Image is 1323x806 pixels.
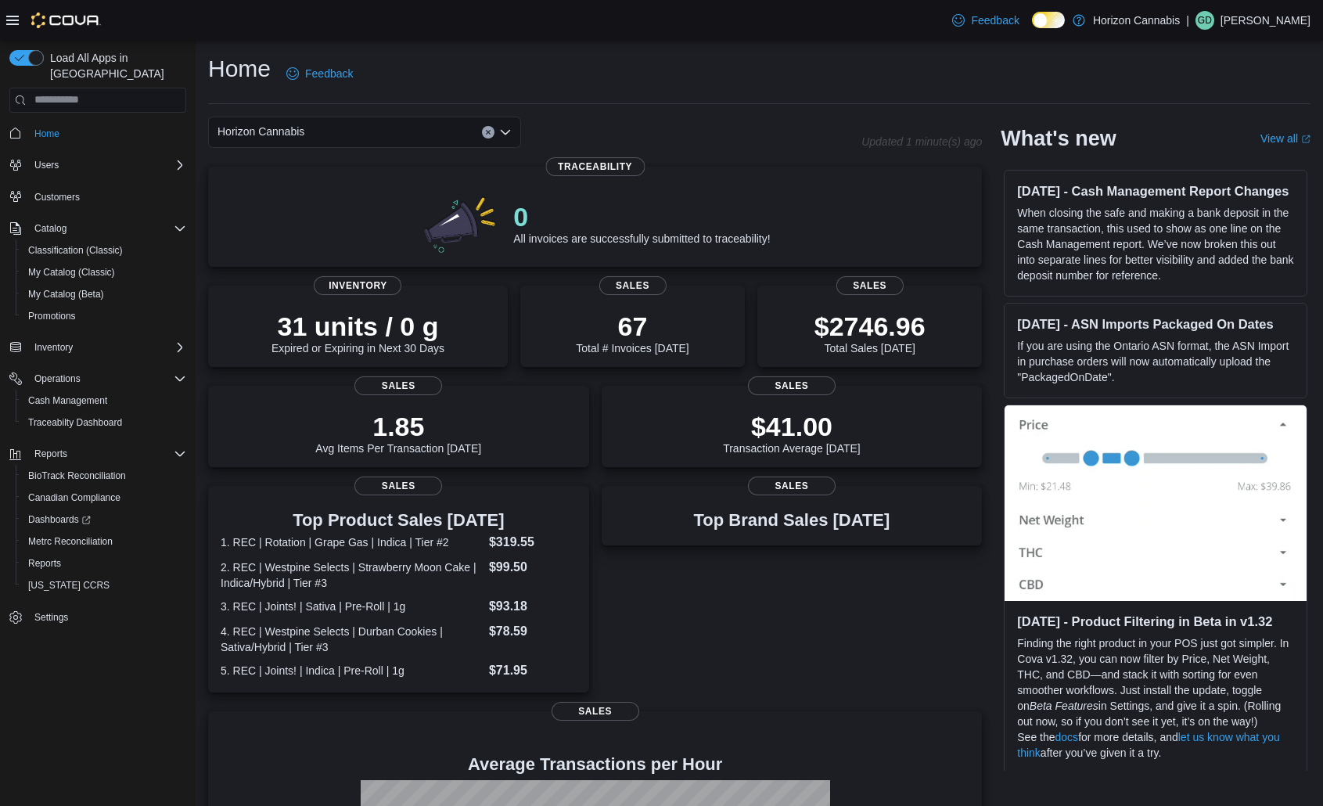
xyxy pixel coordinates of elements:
span: Classification (Classic) [22,241,186,260]
a: Customers [28,188,86,207]
span: Traceabilty Dashboard [22,413,186,432]
span: Users [28,156,186,175]
span: Traceabilty Dashboard [28,416,122,429]
a: My Catalog (Beta) [22,285,110,304]
span: My Catalog (Classic) [22,263,186,282]
a: View allExternal link [1260,132,1310,145]
span: [US_STATE] CCRS [28,579,110,592]
button: Reports [3,443,192,465]
div: Gigi Dodds [1195,11,1214,30]
p: 31 units / 0 g [271,311,444,342]
button: BioTrack Reconciliation [16,465,192,487]
h3: Top Brand Sales [DATE] [694,511,890,530]
span: Canadian Compliance [22,488,186,507]
dt: 4. REC | Westpine Selects | Durban Cookies | Sativa/Hybrid | Tier #3 [221,624,483,655]
span: Washington CCRS [22,576,186,595]
span: Reports [28,444,186,463]
p: 1.85 [315,411,481,442]
button: Catalog [3,218,192,239]
span: Metrc Reconciliation [28,535,113,548]
svg: External link [1301,135,1310,144]
h3: [DATE] - Product Filtering in Beta in v1.32 [1017,613,1294,629]
span: Sales [836,276,904,295]
dt: 2. REC | Westpine Selects | Strawberry Moon Cake | Indica/Hybrid | Tier #3 [221,560,483,591]
div: Total Sales [DATE] [814,311,926,354]
span: Reports [22,554,186,573]
a: Canadian Compliance [22,488,127,507]
span: Dark Mode [1032,28,1033,29]
div: Transaction Average [DATE] [723,411,861,455]
span: Promotions [22,307,186,326]
span: Promotions [28,310,76,322]
span: Cash Management [22,391,186,410]
span: Sales [748,477,836,495]
p: If you are using the Ontario ASN format, the ASN Import in purchase orders will now automatically... [1017,338,1294,385]
a: docs [1055,731,1079,743]
span: My Catalog (Beta) [28,288,104,300]
span: Home [28,124,186,143]
a: Dashboards [16,509,192,531]
a: Home [28,124,66,143]
button: My Catalog (Classic) [16,261,192,283]
img: Cova [31,13,101,28]
h4: Average Transactions per Hour [221,755,969,774]
a: Feedback [946,5,1025,36]
a: Cash Management [22,391,113,410]
h2: What's new [1001,126,1116,151]
span: Operations [34,372,81,385]
span: GD [1198,11,1212,30]
span: Sales [354,376,442,395]
button: Open list of options [499,126,512,139]
h3: [DATE] - Cash Management Report Changes [1017,183,1294,199]
span: Sales [748,376,836,395]
p: See the for more details, and after you’ve given it a try. [1017,729,1294,761]
a: Traceabilty Dashboard [22,413,128,432]
button: Cash Management [16,390,192,412]
dd: $93.18 [489,597,577,616]
span: Metrc Reconciliation [22,532,186,551]
span: Users [34,159,59,171]
button: Promotions [16,305,192,327]
span: Load All Apps in [GEOGRAPHIC_DATA] [44,50,186,81]
p: 67 [576,311,688,342]
span: Cash Management [28,394,107,407]
button: Settings [3,606,192,628]
em: Beta Features [1030,700,1098,712]
span: Reports [34,448,67,460]
span: Reports [28,557,61,570]
button: Inventory [28,338,79,357]
span: Inventory [28,338,186,357]
span: BioTrack Reconciliation [22,466,186,485]
p: Finding the right product in your POS just got simpler. In Cova v1.32, you can now filter by Pric... [1017,635,1294,729]
h3: [DATE] - ASN Imports Packaged On Dates [1017,316,1294,332]
p: Updated 1 minute(s) ago [861,135,982,148]
span: Sales [552,702,639,721]
a: Feedback [280,58,359,89]
span: Settings [34,611,68,624]
button: Metrc Reconciliation [16,531,192,552]
button: Traceabilty Dashboard [16,412,192,434]
a: Dashboards [22,510,97,529]
span: Feedback [305,66,353,81]
button: Operations [3,368,192,390]
dd: $99.50 [489,558,577,577]
div: Total # Invoices [DATE] [576,311,688,354]
div: All invoices are successfully submitted to traceability! [513,201,770,245]
nav: Complex example [9,116,186,670]
span: Settings [28,607,186,627]
span: Customers [28,187,186,207]
dt: 1. REC | Rotation | Grape Gas | Indica | Tier #2 [221,534,483,550]
span: Classification (Classic) [28,244,123,257]
span: Operations [28,369,186,388]
button: [US_STATE] CCRS [16,574,192,596]
a: Settings [28,608,74,627]
a: Metrc Reconciliation [22,532,119,551]
a: Classification (Classic) [22,241,129,260]
dd: $78.59 [489,622,577,641]
span: Home [34,128,59,140]
a: BioTrack Reconciliation [22,466,132,485]
span: Inventory [34,341,73,354]
span: Inventory [314,276,401,295]
button: Canadian Compliance [16,487,192,509]
button: My Catalog (Beta) [16,283,192,305]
